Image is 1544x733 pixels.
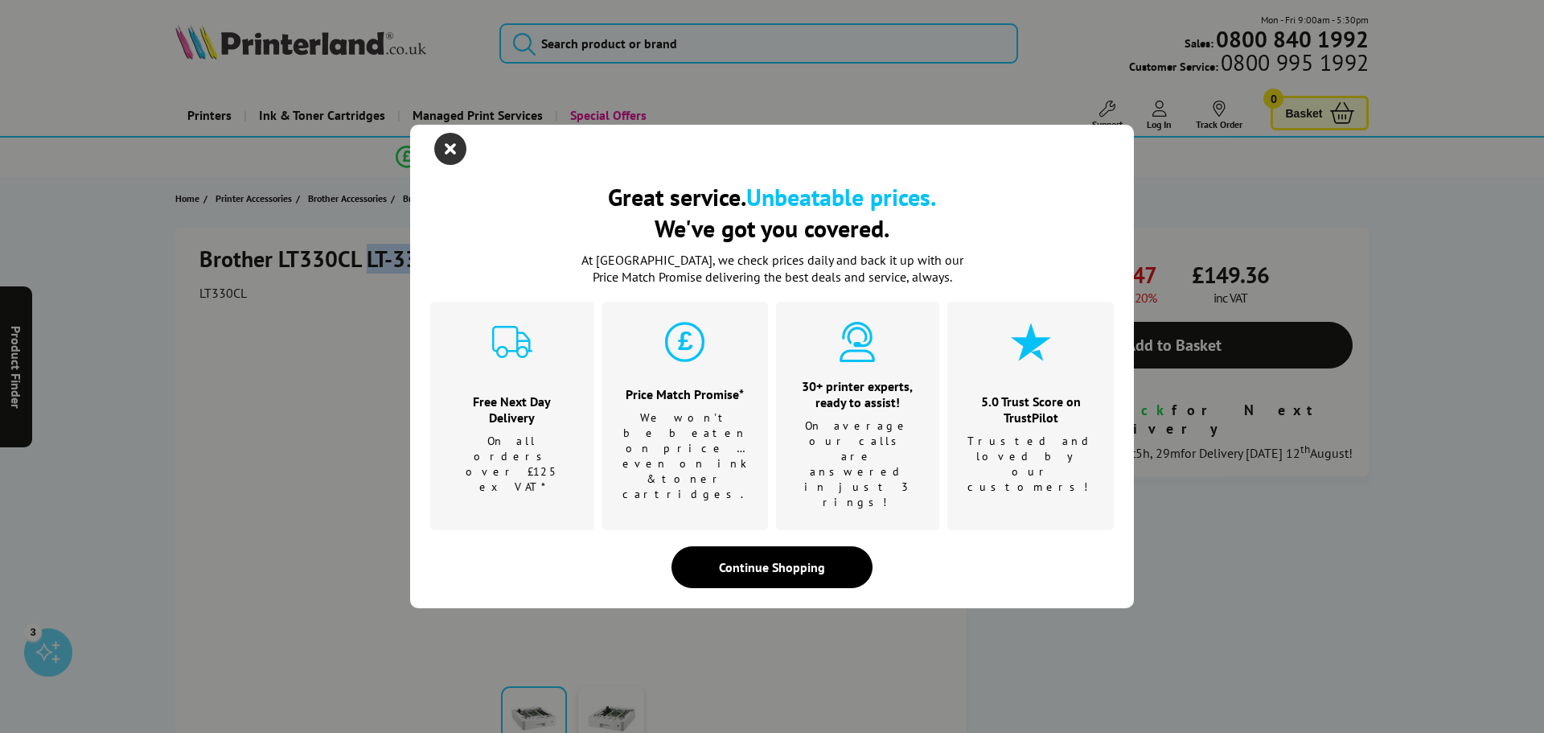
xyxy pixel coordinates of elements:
button: close modal [438,137,462,161]
h2: Great service. We've got you covered. [430,181,1114,244]
p: At [GEOGRAPHIC_DATA], we check prices daily and back it up with our Price Match Promise deliverin... [571,252,973,286]
img: delivery-cyan.svg [492,322,532,362]
img: expert-cyan.svg [837,322,877,362]
h3: Price Match Promise* [622,386,748,402]
h3: 30+ printer experts, ready to assist! [796,378,920,410]
p: We won't be beaten on price …even on ink & toner cartridges. [622,410,748,502]
div: Continue Shopping [671,546,873,588]
p: Trusted and loved by our customers! [967,434,1094,495]
b: Unbeatable prices. [746,181,936,212]
img: star-cyan.svg [1011,322,1051,362]
p: On average our calls are answered in just 3 rings! [796,418,920,510]
h3: Free Next Day Delivery [450,393,574,426]
h3: 5.0 Trust Score on TrustPilot [967,393,1094,426]
p: On all orders over £125 ex VAT* [450,434,574,495]
img: price-promise-cyan.svg [665,322,705,362]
